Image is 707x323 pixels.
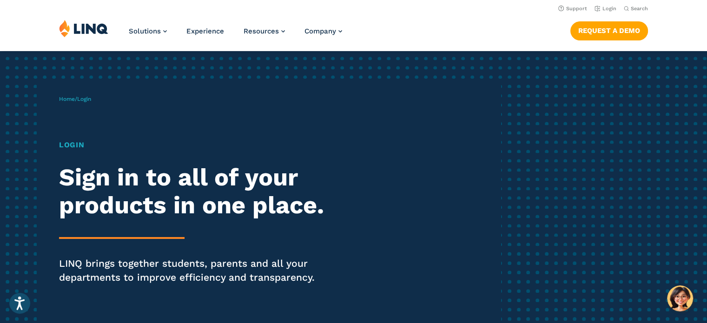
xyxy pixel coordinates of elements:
[244,27,279,35] span: Resources
[59,96,91,102] span: /
[304,27,336,35] span: Company
[558,6,587,12] a: Support
[129,27,161,35] span: Solutions
[59,20,108,37] img: LINQ | K‑12 Software
[129,20,342,50] nav: Primary Navigation
[595,6,616,12] a: Login
[624,5,648,12] button: Open Search Bar
[59,164,331,219] h2: Sign in to all of your products in one place.
[77,96,91,102] span: Login
[59,257,331,284] p: LINQ brings together students, parents and all your departments to improve efficiency and transpa...
[59,139,331,151] h1: Login
[570,21,648,40] a: Request a Demo
[186,27,224,35] a: Experience
[244,27,285,35] a: Resources
[129,27,167,35] a: Solutions
[59,96,75,102] a: Home
[667,285,693,311] button: Hello, have a question? Let’s chat.
[304,27,342,35] a: Company
[631,6,648,12] span: Search
[570,20,648,40] nav: Button Navigation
